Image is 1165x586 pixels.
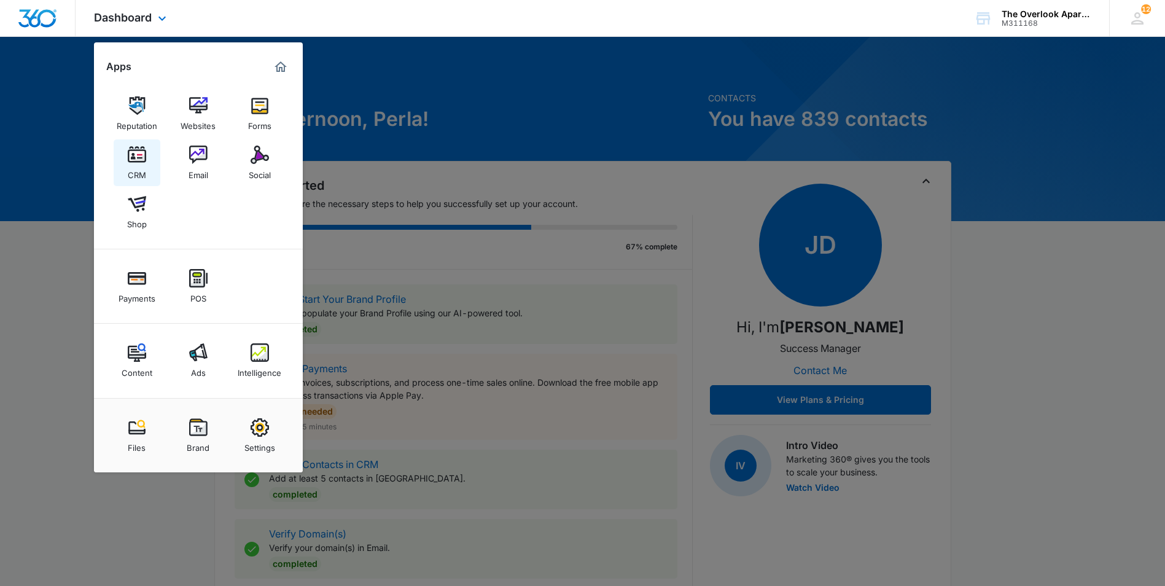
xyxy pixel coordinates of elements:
span: Dashboard [94,11,152,24]
a: Social [236,139,283,186]
a: Email [175,139,222,186]
div: Shop [127,213,147,229]
div: Brand [187,437,209,453]
a: Intelligence [236,337,283,384]
div: Email [189,164,208,180]
a: Settings [236,412,283,459]
a: Reputation [114,90,160,137]
a: Files [114,412,160,459]
a: Ads [175,337,222,384]
div: account name [1002,9,1091,19]
a: Forms [236,90,283,137]
div: CRM [128,164,146,180]
a: Marketing 360® Dashboard [271,57,290,77]
div: Forms [248,115,271,131]
div: Files [128,437,146,453]
a: Websites [175,90,222,137]
div: notifications count [1141,4,1151,14]
div: Social [249,164,271,180]
a: Payments [114,263,160,310]
div: account id [1002,19,1091,28]
span: 12 [1141,4,1151,14]
div: Payments [119,287,155,303]
a: Shop [114,189,160,235]
div: Intelligence [238,362,281,378]
div: Settings [244,437,275,453]
div: Ads [191,362,206,378]
a: POS [175,263,222,310]
a: CRM [114,139,160,186]
a: Content [114,337,160,384]
a: Brand [175,412,222,459]
div: POS [190,287,206,303]
div: Websites [181,115,216,131]
h2: Apps [106,61,131,72]
div: Reputation [117,115,157,131]
div: Content [122,362,152,378]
